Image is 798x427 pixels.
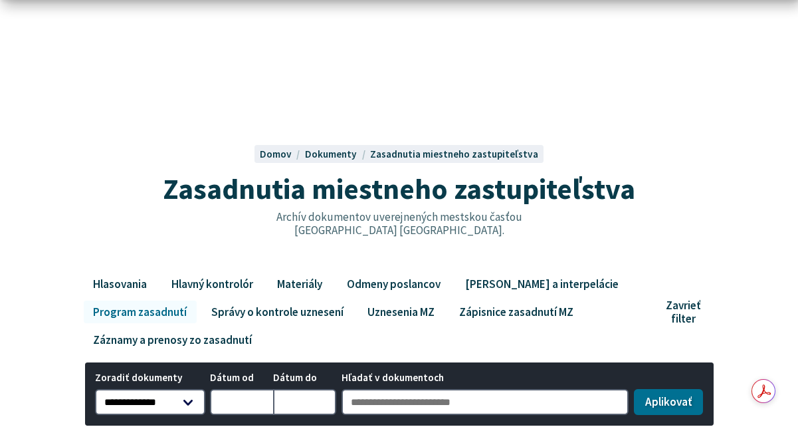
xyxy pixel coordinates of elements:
select: Zoradiť dokumenty [95,389,205,416]
span: Hľadať v dokumentoch [342,372,629,384]
a: Zasadnutia miestneho zastupiteľstva [370,148,538,160]
a: Uznesenia MZ [358,301,445,323]
span: Dátum od [210,372,273,384]
input: Dátum od [210,389,273,416]
a: Hlasovania [84,273,157,295]
span: Zasadnutia miestneho zastupiteľstva [163,170,635,207]
button: Zavrieť filter [657,299,715,326]
a: Materiály [268,273,332,295]
input: Hľadať v dokumentoch [342,389,629,416]
p: Archív dokumentov uverejnených mestskou časťou [GEOGRAPHIC_DATA] [GEOGRAPHIC_DATA]. [248,210,551,237]
a: Záznamy a prenosy zo zasadnutí [84,329,262,351]
a: Program zasadnutí [84,301,197,323]
a: Domov [260,148,305,160]
span: Dokumenty [305,148,357,160]
span: Zavrieť filter [666,299,700,326]
span: Dátum do [273,372,336,384]
a: Dokumenty [305,148,370,160]
a: Odmeny poslancov [337,273,450,295]
button: Aplikovať [634,389,703,416]
span: Zoradiť dokumenty [95,372,205,384]
a: Zápisnice zasadnutí MZ [449,301,583,323]
input: Dátum do [273,389,336,416]
a: Hlavný kontrolór [161,273,262,295]
span: Domov [260,148,292,160]
a: [PERSON_NAME] a interpelácie [455,273,628,295]
a: Správy o kontrole uznesení [201,301,353,323]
